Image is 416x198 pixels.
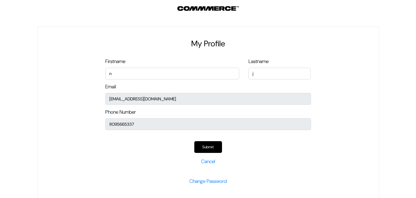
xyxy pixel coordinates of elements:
[201,158,215,165] a: Cancel
[248,68,311,79] input: First Name
[105,108,136,116] label: Phone Number
[248,58,269,65] label: Lastname
[105,83,116,91] label: Email
[105,68,239,79] input: First Name
[194,141,222,153] button: Submit
[105,118,311,130] input: Phone Number
[105,39,311,48] h2: My Profile
[105,93,311,105] input: Email
[189,178,227,184] a: Change Password
[177,6,239,11] img: Outdocart
[105,58,125,65] label: Firstname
